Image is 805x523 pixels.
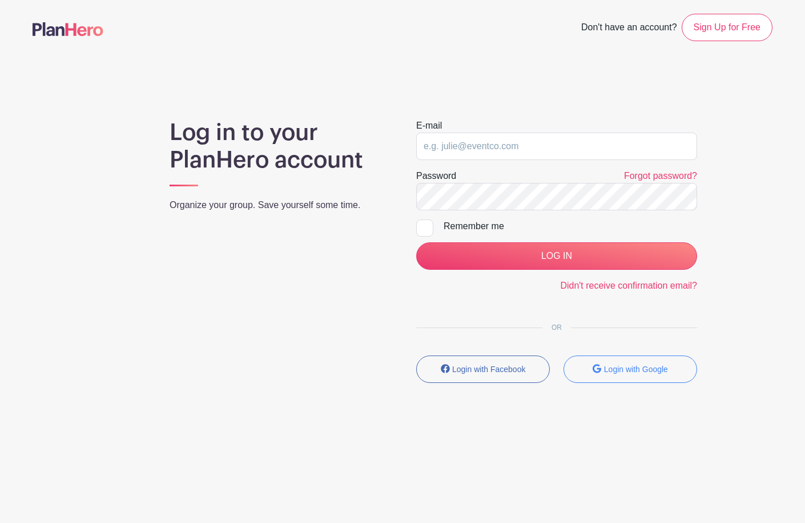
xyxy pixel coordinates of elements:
[170,198,389,212] p: Organize your group. Save yourself some time.
[416,242,697,270] input: LOG IN
[416,119,442,133] label: E-mail
[581,16,677,41] span: Don't have an account?
[604,365,668,374] small: Login with Google
[624,171,697,181] a: Forgot password?
[416,356,550,383] button: Login with Facebook
[452,365,525,374] small: Login with Facebook
[33,22,103,36] img: logo-507f7623f17ff9eddc593b1ce0a138ce2505c220e1c5a4e2b4648c50719b7d32.svg
[563,356,697,383] button: Login with Google
[444,219,697,233] div: Remember me
[416,169,456,183] label: Password
[170,119,389,174] h1: Log in to your PlanHero account
[416,133,697,160] input: e.g. julie@eventco.com
[542,324,571,332] span: OR
[682,14,772,41] a: Sign Up for Free
[560,281,697,290] a: Didn't receive confirmation email?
